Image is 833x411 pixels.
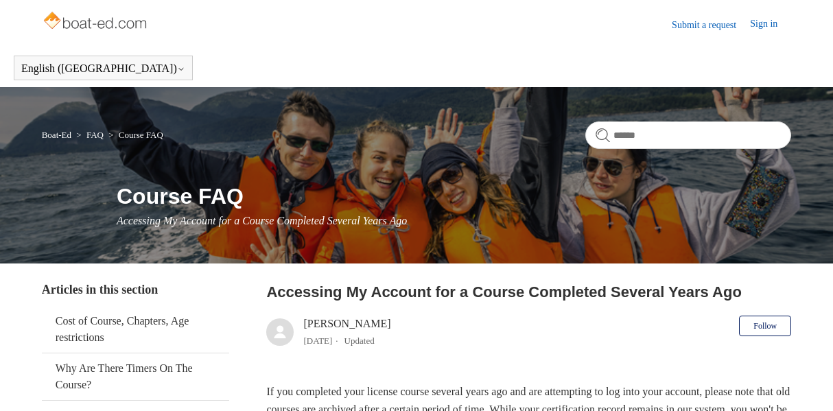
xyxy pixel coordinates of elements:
[797,375,833,411] div: Live chat
[42,283,158,296] span: Articles in this section
[42,353,229,400] a: Why Are There Timers On The Course?
[672,18,750,32] a: Submit a request
[344,336,375,346] li: Updated
[21,62,185,75] button: English ([GEOGRAPHIC_DATA])
[106,130,163,140] li: Course FAQ
[42,8,151,36] img: Boat-Ed Help Center home page
[266,281,791,303] h2: Accessing My Account for a Course Completed Several Years Ago
[42,306,229,353] a: Cost of Course, Chapters, Age restrictions
[739,316,791,336] button: Follow Article
[117,215,407,226] span: Accessing My Account for a Course Completed Several Years Ago
[750,16,791,33] a: Sign in
[117,180,791,213] h1: Course FAQ
[42,130,74,140] li: Boat-Ed
[86,130,104,140] a: FAQ
[73,130,106,140] li: FAQ
[303,336,332,346] time: 03/01/2024, 13:16
[42,130,71,140] a: Boat-Ed
[119,130,163,140] a: Course FAQ
[303,316,390,349] div: [PERSON_NAME]
[585,121,791,149] input: Search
